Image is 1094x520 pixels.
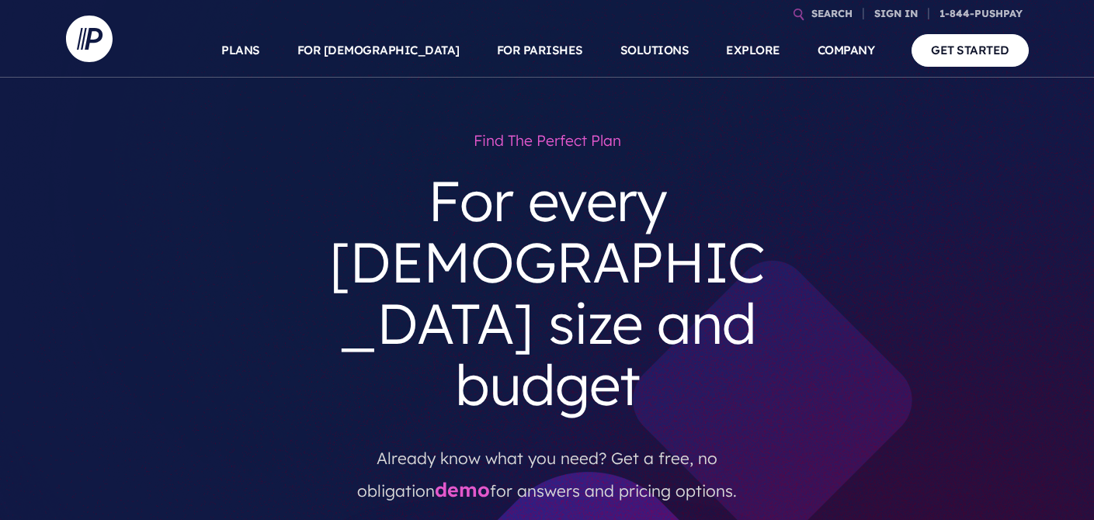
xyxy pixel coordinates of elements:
[221,23,260,78] a: PLANS
[313,158,782,428] h3: For every [DEMOGRAPHIC_DATA] size and budget
[497,23,583,78] a: FOR PARISHES
[313,124,782,158] h1: Find the perfect plan
[620,23,689,78] a: SOLUTIONS
[435,477,490,501] a: demo
[297,23,460,78] a: FOR [DEMOGRAPHIC_DATA]
[325,428,770,508] p: Already know what you need? Get a free, no obligation for answers and pricing options.
[726,23,780,78] a: EXPLORE
[818,23,875,78] a: COMPANY
[912,34,1029,66] a: GET STARTED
